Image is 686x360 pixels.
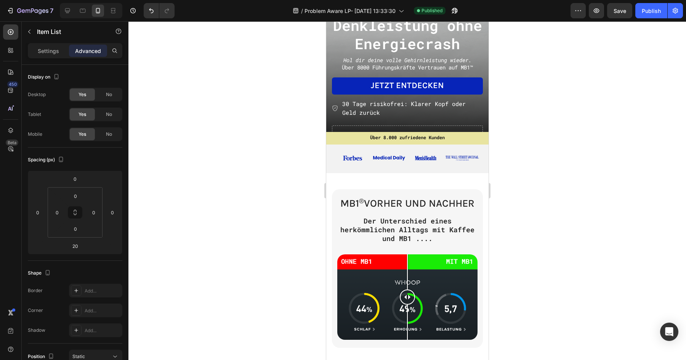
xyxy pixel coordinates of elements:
[28,72,61,82] div: Display on
[44,113,119,119] strong: Über 8.000 zufriedene Kunden
[106,131,112,138] span: No
[28,111,41,118] div: Tablet
[85,288,120,294] div: Add...
[14,195,148,222] span: Der Unterschied eines herkömmlichen Alltags mit Kaffee und MB1 ....
[68,190,83,202] input: 0px
[33,175,38,184] sup: ®
[51,207,63,218] input: 0px
[67,240,83,252] input: 20
[28,155,66,165] div: Spacing (px)
[85,307,120,314] div: Add...
[38,47,59,55] p: Settings
[119,130,153,143] img: gempages_575540600237982239-73059ea2-e75a-4dd6-b98f-25545c6fbff0.png
[28,131,42,138] div: Mobile
[85,327,120,334] div: Add...
[38,176,148,188] span: vorher und nachher
[72,354,85,359] span: Static
[635,3,667,18] button: Publish
[10,130,43,143] img: gempages_575540600237982239-7529db59-5897-4d25-b8bb-f7d4dc2c09b3.png
[3,3,57,18] button: 7
[6,56,157,73] a: Jetzt entdecken
[28,91,46,98] div: Desktop
[28,307,43,314] div: Corner
[106,111,112,118] span: No
[67,173,83,185] input: 0
[17,35,145,42] i: Hol dir deine volle Gehirnleistung wieder.
[16,79,139,95] span: 30 Tage risikofrei: Klarer Kopf oder Geld zurück
[37,27,102,36] p: Item List
[28,287,43,294] div: Border
[50,6,53,15] p: 7
[422,7,442,14] span: Published
[326,21,489,360] iframe: Design area
[79,91,86,98] span: Yes
[607,3,632,18] button: Save
[28,327,45,334] div: Shadow
[14,176,33,188] span: MB1
[660,323,678,341] div: Open Intercom Messenger
[32,207,43,218] input: 0
[614,8,626,14] span: Save
[305,7,396,15] span: Problem Aware LP- [DATE] 13:33:30
[46,130,80,143] img: gempages_575540600237982239-159ef54c-275e-41be-9a80-f675ad538150.png
[106,91,112,98] span: No
[107,207,118,218] input: 0
[301,7,303,15] span: /
[642,7,661,15] div: Publish
[88,207,99,218] input: 0px
[144,3,175,18] div: Undo/Redo
[75,47,101,55] p: Advanced
[7,81,18,87] div: 450
[6,43,156,50] p: Über 8000 Führungskräfte Vertrauen auf MB1™
[79,131,86,138] span: Yes
[28,268,52,278] div: Shape
[68,223,83,235] input: 0px
[45,59,118,69] strong: Jetzt entdecken
[79,111,86,118] span: Yes
[83,130,116,143] img: gempages_575540600237982239-c49494b4-db7a-4522-b3f6-7a4f6901d848.png
[6,140,18,146] div: Beta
